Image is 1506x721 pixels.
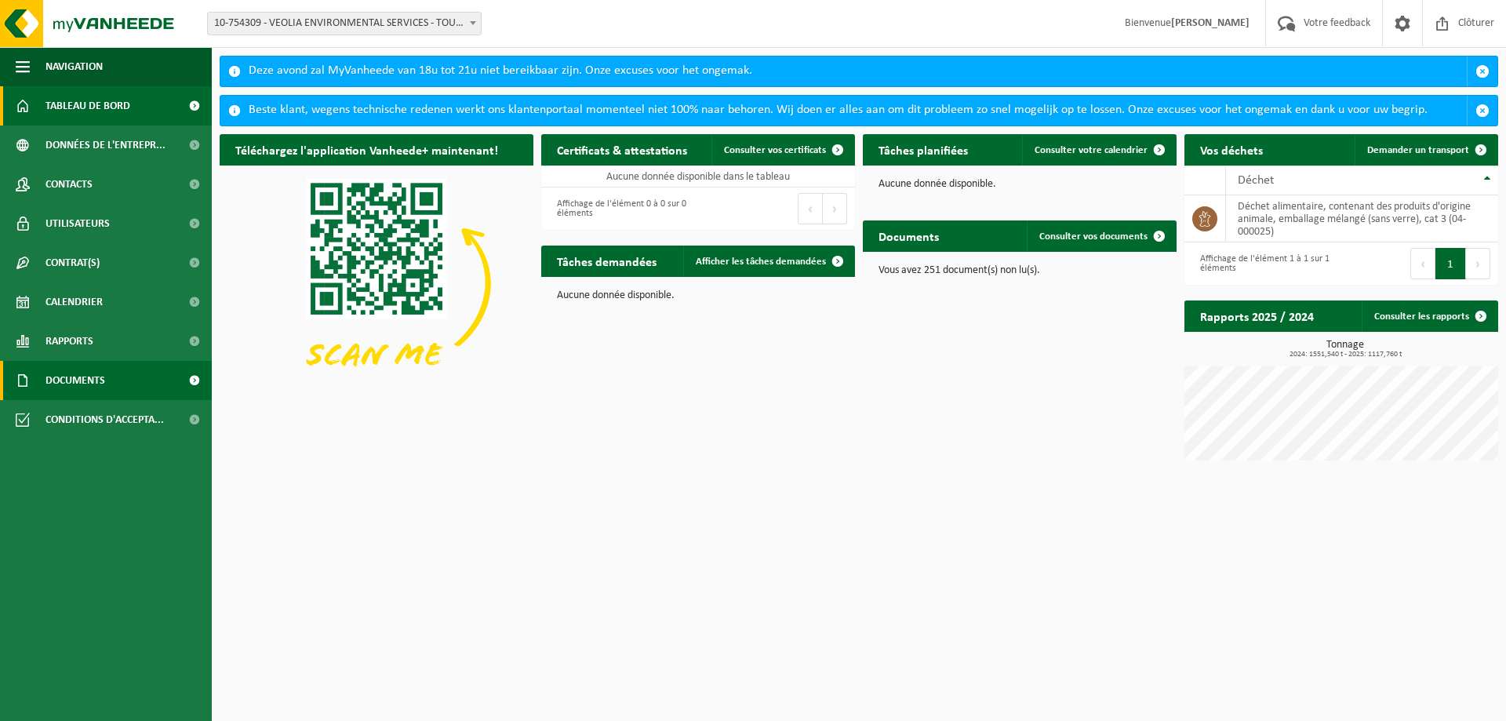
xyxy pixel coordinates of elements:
h2: Documents [863,220,955,251]
span: Déchet [1238,174,1274,187]
span: Consulter vos documents [1039,231,1148,242]
h2: Vos déchets [1184,134,1279,165]
button: 1 [1435,248,1466,279]
strong: [PERSON_NAME] [1171,17,1250,29]
h3: Tonnage [1192,340,1498,359]
span: Conditions d'accepta... [45,400,164,439]
a: Demander un transport [1355,134,1497,166]
h2: Tâches demandées [541,246,672,276]
span: Consulter votre calendrier [1035,145,1148,155]
span: Rapports [45,322,93,361]
div: Beste klant, wegens technische redenen werkt ons klantenportaal momenteel niet 100% naar behoren.... [249,96,1467,126]
span: Données de l'entrepr... [45,126,166,165]
span: Tableau de bord [45,86,130,126]
span: Navigation [45,47,103,86]
div: Affichage de l'élément 1 à 1 sur 1 éléments [1192,246,1333,281]
div: Deze avond zal MyVanheede van 18u tot 21u niet bereikbaar zijn. Onze excuses voor het ongemak. [249,56,1467,86]
button: Next [1466,248,1490,279]
span: Afficher les tâches demandées [696,257,826,267]
a: Consulter vos documents [1027,220,1175,252]
span: 10-754309 - VEOLIA ENVIRONMENTAL SERVICES - TOURNEÉ CAMION ALIMENTAIRE - 5140 SOMBREFFE, RUE DE L... [208,13,481,35]
h2: Tâches planifiées [863,134,984,165]
td: déchet alimentaire, contenant des produits d'origine animale, emballage mélangé (sans verre), cat... [1226,195,1498,242]
a: Afficher les tâches demandées [683,246,853,277]
td: Aucune donnée disponible dans le tableau [541,166,855,188]
span: Documents [45,361,105,400]
p: Aucune donnée disponible. [557,290,839,301]
span: Demander un transport [1367,145,1469,155]
span: Calendrier [45,282,103,322]
div: Affichage de l'élément 0 à 0 sur 0 éléments [549,191,690,226]
span: Utilisateurs [45,204,110,243]
button: Next [823,193,847,224]
a: Consulter les rapports [1362,300,1497,332]
span: Consulter vos certificats [724,145,826,155]
p: Aucune donnée disponible. [878,179,1161,190]
img: Download de VHEPlus App [220,166,533,401]
span: Contrat(s) [45,243,100,282]
a: Consulter votre calendrier [1022,134,1175,166]
button: Previous [798,193,823,224]
h2: Rapports 2025 / 2024 [1184,300,1330,331]
a: Consulter vos certificats [711,134,853,166]
p: Vous avez 251 document(s) non lu(s). [878,265,1161,276]
span: 10-754309 - VEOLIA ENVIRONMENTAL SERVICES - TOURNEÉ CAMION ALIMENTAIRE - 5140 SOMBREFFE, RUE DE L... [207,12,482,35]
span: Contacts [45,165,93,204]
h2: Certificats & attestations [541,134,703,165]
span: 2024: 1551,540 t - 2025: 1117,760 t [1192,351,1498,359]
h2: Téléchargez l'application Vanheede+ maintenant! [220,134,514,165]
button: Previous [1410,248,1435,279]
